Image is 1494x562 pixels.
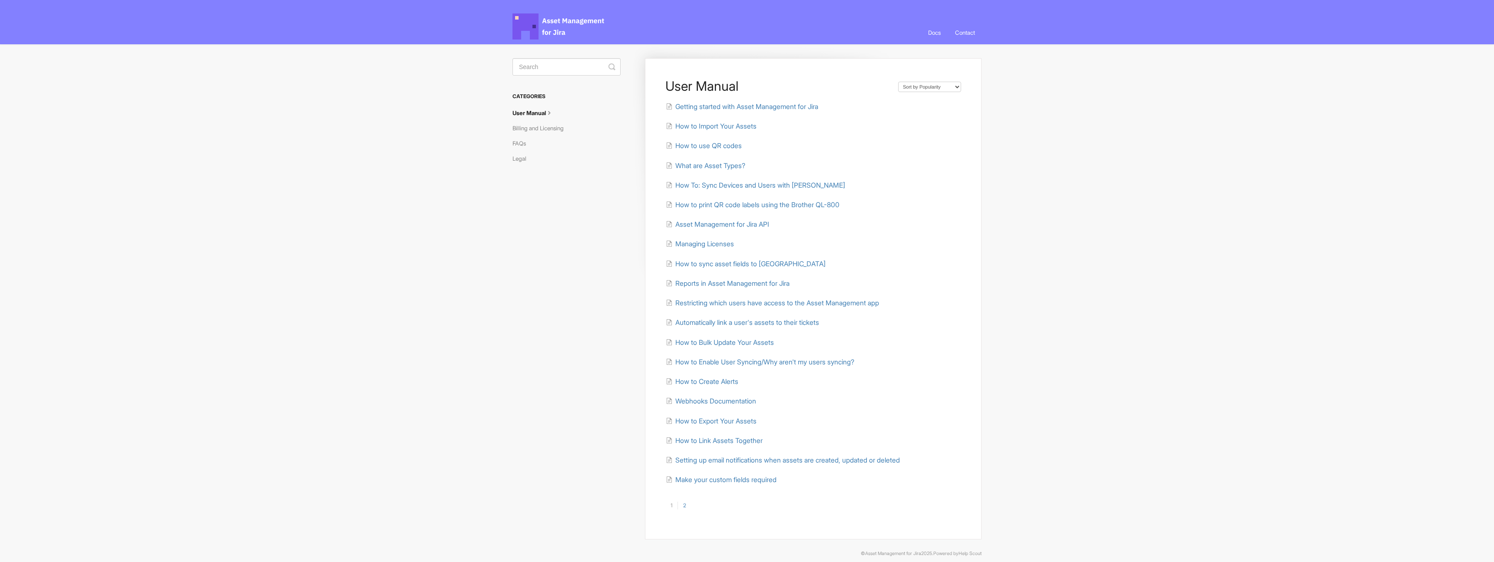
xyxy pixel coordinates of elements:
[666,358,854,366] a: How to Enable User Syncing/Why aren't my users syncing?
[675,181,845,189] span: How To: Sync Devices and Users with [PERSON_NAME]
[666,299,879,307] a: Restricting which users have access to the Asset Management app
[666,162,745,170] a: What are Asset Types?
[512,121,570,135] a: Billing and Licensing
[675,220,769,228] span: Asset Management for Jira API
[512,136,532,150] a: FAQs
[675,476,777,484] span: Make your custom fields required
[675,436,763,445] span: How to Link Assets Together
[666,260,826,268] a: How to sync asset fields to [GEOGRAPHIC_DATA]
[949,21,982,44] a: Contact
[512,550,982,558] p: © 2025.
[675,122,757,130] span: How to Import Your Assets
[675,318,819,327] span: Automatically link a user's assets to their tickets
[512,152,533,165] a: Legal
[678,502,691,509] a: 2
[675,338,774,347] span: How to Bulk Update Your Assets
[512,106,560,120] a: User Manual
[666,201,840,209] a: How to print QR code labels using the Brother QL-800
[665,78,889,94] h1: User Manual
[675,358,854,366] span: How to Enable User Syncing/Why aren't my users syncing?
[666,318,819,327] a: Automatically link a user's assets to their tickets
[959,551,982,556] a: Help Scout
[512,89,621,104] h3: Categories
[666,377,738,386] a: How to Create Alerts
[666,338,774,347] a: How to Bulk Update Your Assets
[512,58,621,76] input: Search
[666,181,845,189] a: How To: Sync Devices and Users with [PERSON_NAME]
[865,551,921,556] a: Asset Management for Jira
[675,456,900,464] span: Setting up email notifications when assets are created, updated or deleted
[675,162,745,170] span: What are Asset Types?
[675,240,734,248] span: Managing Licenses
[666,456,900,464] a: Setting up email notifications when assets are created, updated or deleted
[666,417,757,425] a: How to Export Your Assets
[666,436,763,445] a: How to Link Assets Together
[933,551,982,556] span: Powered by
[675,142,742,150] span: How to use QR codes
[666,220,769,228] a: Asset Management for Jira API
[666,102,818,111] a: Getting started with Asset Management for Jira
[675,417,757,425] span: How to Export Your Assets
[675,279,790,288] span: Reports in Asset Management for Jira
[666,397,756,405] a: Webhooks Documentation
[675,260,826,268] span: How to sync asset fields to [GEOGRAPHIC_DATA]
[666,122,757,130] a: How to Import Your Assets
[666,142,742,150] a: How to use QR codes
[675,201,840,209] span: How to print QR code labels using the Brother QL-800
[666,279,790,288] a: Reports in Asset Management for Jira
[675,377,738,386] span: How to Create Alerts
[675,299,879,307] span: Restricting which users have access to the Asset Management app
[666,240,734,248] a: Managing Licenses
[898,82,961,92] select: Page reloads on selection
[675,102,818,111] span: Getting started with Asset Management for Jira
[666,476,777,484] a: Make your custom fields required
[665,502,678,509] a: 1
[512,13,605,40] span: Asset Management for Jira Docs
[922,21,947,44] a: Docs
[675,397,756,405] span: Webhooks Documentation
